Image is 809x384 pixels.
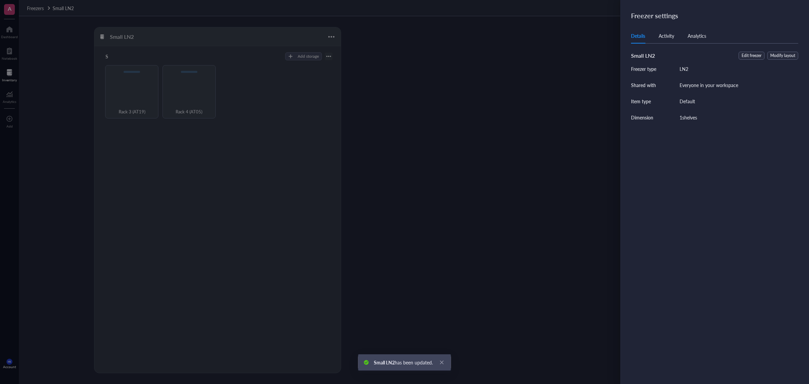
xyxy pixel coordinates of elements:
[742,53,761,59] span: Edit freezer
[767,52,798,60] button: Modify layout
[680,65,688,73] div: LN2
[440,360,444,365] span: close
[659,32,674,39] div: Activity
[631,81,680,89] div: Shared with
[680,114,697,121] div: 1 shelves
[631,98,680,105] div: Item type
[631,114,680,121] div: Dimension
[680,98,695,105] div: Default
[688,32,706,39] div: Analytics
[770,53,795,59] span: Modify layout
[374,359,395,366] b: Small LN2
[631,52,655,59] span: Small LN2
[680,81,738,89] div: Everyone in your workspace
[374,359,433,366] span: has been updated.
[631,65,680,73] div: Freezer type
[631,11,801,20] div: Freezer settings
[739,52,765,60] button: Edit freezer
[438,359,446,366] a: Close
[631,32,645,39] div: Details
